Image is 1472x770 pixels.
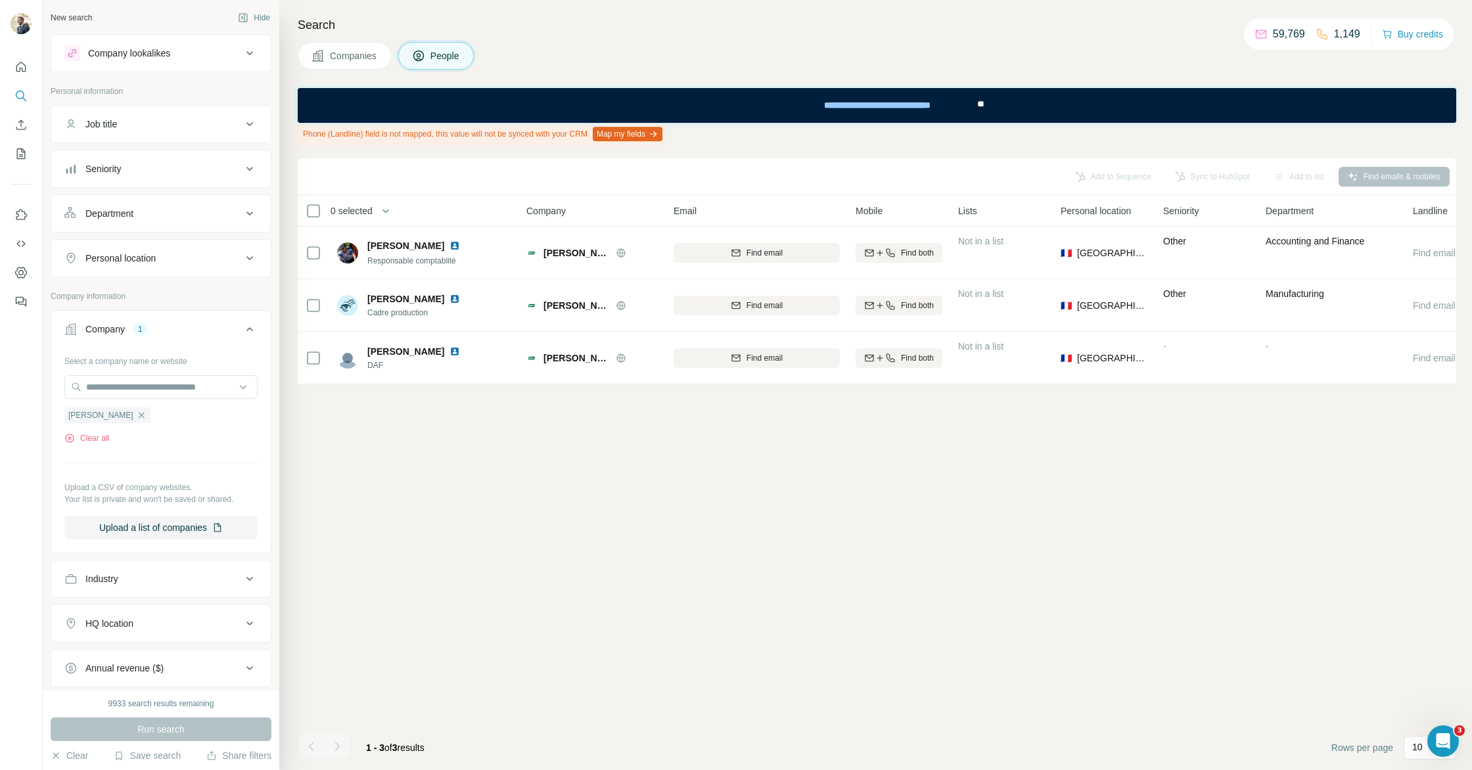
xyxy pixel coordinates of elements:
[1266,204,1314,217] span: Department
[64,482,258,493] p: Upload a CSV of company websites.
[747,352,783,364] span: Find email
[64,350,258,367] div: Select a company name or website
[1061,204,1131,217] span: Personal location
[674,348,840,368] button: Find email
[526,204,566,217] span: Company
[1163,288,1186,299] span: Other
[747,300,783,311] span: Find email
[674,204,697,217] span: Email
[337,242,358,263] img: Avatar
[1273,26,1305,42] p: 59,769
[51,85,271,97] p: Personal information
[1163,204,1199,217] span: Seniority
[1163,236,1186,246] span: Other
[85,252,156,265] div: Personal location
[1266,236,1364,246] span: Accounting and Finance
[133,323,148,335] div: 1
[331,204,373,217] span: 0 selected
[856,296,942,315] button: Find both
[367,256,456,265] span: Responsable comptablité
[330,49,378,62] span: Companies
[1413,204,1448,217] span: Landline
[367,307,465,319] span: Cadre production
[64,432,109,444] button: Clear all
[11,113,32,137] button: Enrich CSV
[85,162,121,175] div: Seniority
[366,742,425,753] span: results
[51,563,271,595] button: Industry
[1077,351,1147,365] span: [GEOGRAPHIC_DATA]
[51,290,271,302] p: Company information
[392,742,398,753] span: 3
[68,409,133,421] span: [PERSON_NAME]
[11,13,32,34] img: Avatar
[367,359,465,371] span: DAF
[1427,725,1459,757] iframe: Intercom live chat
[958,288,1003,299] span: Not in a list
[958,204,977,217] span: Lists
[1334,26,1360,42] p: 1,149
[1454,725,1465,736] span: 3
[901,300,934,311] span: Find both
[337,348,358,369] img: Avatar
[51,198,271,229] button: Department
[85,207,133,220] div: Department
[298,123,665,145] div: Phone (Landline) field is not mapped, this value will not be synced with your CRM
[51,608,271,639] button: HQ location
[11,232,32,256] button: Use Surfe API
[543,351,609,365] span: [PERSON_NAME]
[430,49,461,62] span: People
[367,292,444,306] span: [PERSON_NAME]
[298,88,1456,123] iframe: Banner
[206,749,271,762] button: Share filters
[64,493,258,505] p: Your list is private and won't be saved or shared.
[51,108,271,140] button: Job title
[449,294,460,304] img: LinkedIn logo
[1266,288,1324,299] span: Manufacturing
[11,142,32,166] button: My lists
[51,12,92,24] div: New search
[1412,740,1423,754] p: 10
[901,247,934,259] span: Find both
[85,617,133,630] div: HQ location
[747,247,783,259] span: Find email
[856,348,942,368] button: Find both
[543,246,609,260] span: [PERSON_NAME]
[856,204,883,217] span: Mobile
[449,240,460,251] img: LinkedIn logo
[11,55,32,79] button: Quick start
[88,47,170,60] div: Company lookalikes
[366,742,384,753] span: 1 - 3
[449,346,460,357] img: LinkedIn logo
[958,341,1003,351] span: Not in a list
[526,248,537,258] img: Logo of Henri SAVY sas
[367,239,444,252] span: [PERSON_NAME]
[526,353,537,363] img: Logo of Henri SAVY sas
[11,290,32,313] button: Feedback
[11,261,32,284] button: Dashboard
[51,313,271,350] button: Company1
[85,662,164,675] div: Annual revenue ($)
[51,37,271,69] button: Company lookalikes
[85,118,117,131] div: Job title
[1266,341,1269,351] span: -
[543,299,609,312] span: [PERSON_NAME]
[51,749,88,762] button: Clear
[856,243,942,263] button: Find both
[1061,351,1072,365] span: 🇫🇷
[229,8,279,28] button: Hide
[593,127,662,141] button: Map my fields
[85,323,125,336] div: Company
[11,84,32,108] button: Search
[51,242,271,274] button: Personal location
[1077,299,1147,312] span: [GEOGRAPHIC_DATA]
[85,572,118,585] div: Industry
[1077,246,1147,260] span: [GEOGRAPHIC_DATA]
[298,16,1456,34] h4: Search
[1382,25,1443,43] button: Buy credits
[526,300,537,311] img: Logo of Henri SAVY sas
[1061,246,1072,260] span: 🇫🇷
[337,295,358,316] img: Avatar
[11,203,32,227] button: Use Surfe on LinkedIn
